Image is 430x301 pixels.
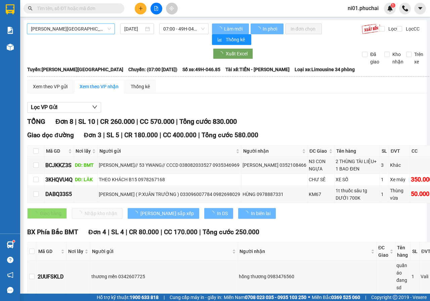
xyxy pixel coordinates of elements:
[365,294,366,301] span: |
[103,131,105,139] span: |
[161,228,162,236] span: |
[224,25,244,33] span: Làm mới
[412,51,426,65] span: Trên xe
[166,3,178,14] button: aim
[309,147,328,155] span: ĐC Giao
[251,210,270,217] span: In biên lai
[7,27,14,34] img: solution-icon
[336,187,379,202] div: 1t thuốc sâu tg DƯỚI 700K
[163,24,204,34] span: 07:00 - 49H-046.85
[309,158,333,172] div: N3 CON NGỰA
[140,210,194,217] span: [PERSON_NAME] sắp xếp
[386,25,403,33] span: Lọc CR
[170,294,222,301] span: Cung cấp máy in - giấy in:
[285,23,322,34] button: In đơn chọn
[75,176,96,183] div: DĐ: LĂK
[361,23,381,34] img: 9k=
[150,3,162,14] button: file-add
[308,296,310,299] span: ⚪️
[97,117,98,126] span: |
[198,131,200,139] span: |
[213,48,253,59] button: Xuất Excel
[312,294,360,301] span: Miền Bắc
[217,37,223,43] span: bar-chart
[217,27,223,31] span: loading
[203,228,259,236] span: Tổng cước 250.000
[88,228,106,236] span: Đơn 4
[244,211,251,215] span: loading
[240,248,370,255] span: Người nhận
[7,44,14,51] img: warehouse-icon
[6,6,16,13] span: Gửi:
[37,261,67,293] td: 2UUFSKLD
[27,228,78,236] span: BX Phía Bắc BMT
[121,131,123,139] span: |
[131,83,150,90] div: Thống kê
[27,208,67,219] button: Giao hàng
[78,117,95,126] span: SL 10
[76,147,91,155] span: Nơi lấy
[75,117,77,126] span: |
[403,25,421,33] span: Lọc CC
[396,262,409,291] div: quần áo đang sd
[99,147,234,155] span: Người gửi
[182,66,220,73] span: Số xe: 49H-046.85
[335,146,380,157] th: Tên hàng
[92,248,231,255] span: Người gửi
[7,287,13,293] span: message
[111,228,124,236] span: SL 4
[91,273,236,280] div: thương mền 0342607725
[106,131,119,139] span: SL 5
[99,191,240,198] div: [PERSON_NAME] ( P.XUÂN TRƯỜNG ) 033096007784 0982698029
[263,25,278,33] span: In phơi
[91,6,159,22] div: VP [GEOGRAPHIC_DATA]
[28,6,33,11] span: search
[163,131,197,139] span: CC 400.000
[387,5,393,11] img: icon-new-feature
[212,34,251,45] button: bar-chartThống kê
[295,66,355,73] span: Loại xe: Limousine 34 phòng
[226,50,248,57] span: Xuất Excel
[245,295,306,300] strong: 0708 023 035 - 0935 103 250
[84,131,102,139] span: Đơn 3
[133,211,140,215] span: loading
[342,4,384,12] span: ni01.phuchai
[202,131,258,139] span: Tổng cước 580.000
[256,27,262,31] span: loading
[217,210,228,217] span: In DS
[239,273,375,280] div: hồng thương 0983476560
[226,36,246,43] span: Thống kê
[336,158,379,172] div: 2 THÙNG TÀI LIỆU+ 1 BAO ĐEN
[68,248,83,255] span: Nơi lấy
[92,104,97,110] span: down
[27,102,101,113] button: Lọc VP Gửi
[45,190,73,198] div: DABQ33S5
[37,5,116,12] input: Tìm tên, số ĐT hoặc mã đơn
[46,147,67,155] span: Mã GD
[381,191,388,198] div: 1
[212,23,249,34] button: Làm mới
[44,157,74,174] td: BCJKKZ3S
[218,51,226,56] span: loading
[6,6,86,14] div: BX Phía Bắc BMT
[169,6,174,11] span: aim
[224,294,306,301] span: Miền Nam
[176,117,178,126] span: |
[251,23,284,34] button: In phơi
[381,161,388,169] div: 3
[91,30,159,39] div: 0936523554
[99,161,240,169] div: [PERSON_NAME]// 53 YWANG// CCCD 038082033527 0935346969
[138,6,143,11] span: plus
[38,248,59,255] span: Mã GD
[44,186,74,203] td: DABQ33S5
[417,5,423,11] span: caret-down
[225,66,290,73] span: Tài xế: TIẾN - [PERSON_NAME]
[75,161,96,169] div: DĐ: BMT
[378,244,388,259] span: ĐC Giao
[136,117,138,126] span: |
[391,3,395,8] sup: 1
[45,161,73,169] div: BCJKKZ3S
[411,242,420,261] th: SL
[6,14,86,54] div: kata(07 TRÚC ĐƯỜNG,LINH CHIỂU,THỦ [GEOGRAPHIC_DATA])NH CHI
[380,146,389,157] th: SL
